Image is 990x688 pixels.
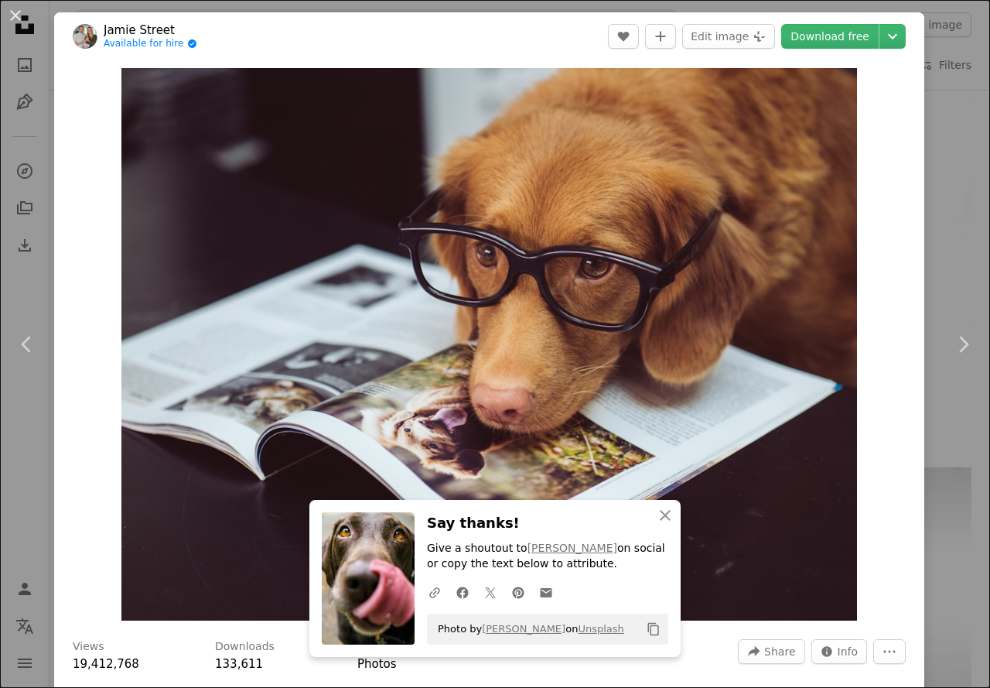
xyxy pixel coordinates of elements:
[121,68,858,621] button: Zoom in on this image
[427,541,668,572] p: Give a shoutout to on social or copy the text below to attribute.
[527,542,617,554] a: [PERSON_NAME]
[430,617,624,642] span: Photo by on
[764,640,795,663] span: Share
[879,24,906,49] button: Choose download size
[449,577,476,608] a: Share on Facebook
[357,657,397,671] a: Photos
[215,657,263,671] span: 133,611
[215,639,275,655] h3: Downloads
[482,623,565,635] a: [PERSON_NAME]
[838,640,859,663] span: Info
[811,639,868,664] button: Stats about this image
[73,657,139,671] span: 19,412,768
[640,616,667,642] button: Copy to clipboard
[781,24,879,49] a: Download free
[104,22,197,38] a: Jamie Street
[532,577,560,608] a: Share over email
[427,512,668,535] h3: Say thanks!
[645,24,676,49] button: Add to Collection
[104,38,197,50] a: Available for hire
[873,639,906,664] button: More Actions
[121,68,858,621] img: black framed eyeglasses
[73,24,97,49] img: Go to Jamie Street's profile
[608,24,639,49] button: Like
[73,639,104,655] h3: Views
[682,24,775,49] button: Edit image
[578,623,623,635] a: Unsplash
[738,639,804,664] button: Share this image
[476,577,504,608] a: Share on Twitter
[504,577,532,608] a: Share on Pinterest
[936,270,990,419] a: Next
